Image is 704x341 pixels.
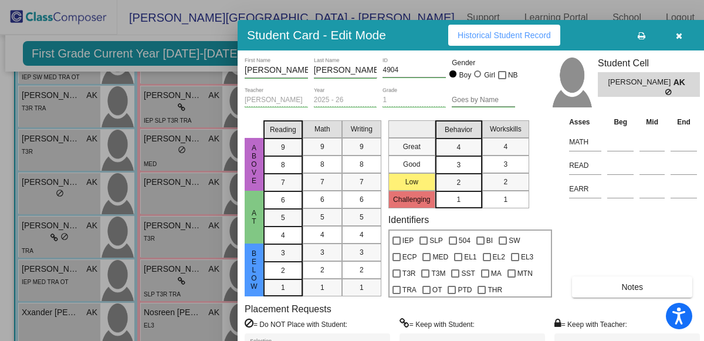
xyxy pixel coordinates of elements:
span: AK [673,76,690,89]
input: goes by name [452,96,515,104]
span: 7 [360,177,364,187]
span: 7 [320,177,324,187]
span: ECP [402,250,417,264]
span: 1 [281,282,285,293]
span: 3 [456,160,461,170]
span: 8 [281,160,285,170]
span: 6 [281,195,285,205]
input: year [314,96,377,104]
span: T3M [431,266,445,281]
input: Enter ID [383,66,446,75]
span: Math [314,124,330,134]
h3: Student Cell [598,58,700,69]
span: EL1 [464,250,476,264]
label: Identifiers [388,214,429,225]
label: = Do NOT Place with Student: [245,318,347,330]
span: 4 [320,229,324,240]
th: Mid [637,116,668,129]
span: 2 [320,265,324,275]
span: Historical Student Record [458,31,551,40]
div: Girl [483,70,495,80]
span: EL2 [493,250,505,264]
span: 4 [360,229,364,240]
span: 9 [320,141,324,152]
span: T3R [402,266,416,281]
span: BI [486,234,493,248]
span: 4 [281,230,285,241]
span: NB [508,68,518,82]
input: teacher [245,96,308,104]
button: Historical Student Record [448,25,560,46]
span: SW [509,234,520,248]
span: 504 [459,234,471,248]
span: 3 [503,159,507,170]
input: assessment [569,180,601,198]
span: MA [491,266,502,281]
h3: Student Card - Edit Mode [247,28,386,42]
span: Writing [351,124,373,134]
span: 3 [320,247,324,258]
span: 2 [281,265,285,276]
th: End [668,116,700,129]
span: OT [432,283,442,297]
span: 5 [320,212,324,222]
span: PTD [458,283,472,297]
span: TRA [402,283,417,297]
label: = Keep with Teacher: [554,318,627,330]
input: assessment [569,133,601,151]
span: 5 [281,212,285,223]
span: MTN [517,266,533,281]
th: Asses [566,116,604,129]
span: 2 [360,265,364,275]
span: Notes [621,282,643,292]
span: At [249,209,259,225]
span: 3 [281,248,285,258]
span: 5 [360,212,364,222]
span: Behavior [445,124,472,135]
span: EL3 [521,250,533,264]
span: Above [249,144,259,185]
mat-label: Gender [452,58,515,68]
span: 4 [503,141,507,152]
span: 8 [320,159,324,170]
span: THR [488,283,502,297]
th: Beg [604,116,637,129]
label: = Keep with Student: [400,318,475,330]
span: [PERSON_NAME] [608,76,673,89]
span: 1 [503,194,507,205]
span: 2 [456,177,461,188]
button: Notes [572,276,692,298]
span: 3 [360,247,364,258]
span: 1 [456,194,461,205]
span: MED [432,250,448,264]
span: 9 [281,142,285,153]
span: 8 [360,159,364,170]
span: IEP [402,234,414,248]
span: SST [461,266,475,281]
span: 7 [281,177,285,188]
span: 6 [360,194,364,205]
span: 2 [503,177,507,187]
span: Workskills [490,124,522,134]
span: SLP [429,234,443,248]
span: 6 [320,194,324,205]
input: grade [383,96,446,104]
span: Reading [270,124,296,135]
label: Placement Requests [245,303,331,315]
span: 1 [360,282,364,293]
span: 4 [456,142,461,153]
span: Below [249,249,259,291]
span: 1 [320,282,324,293]
span: 9 [360,141,364,152]
div: Boy [459,70,472,80]
input: assessment [569,157,601,174]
